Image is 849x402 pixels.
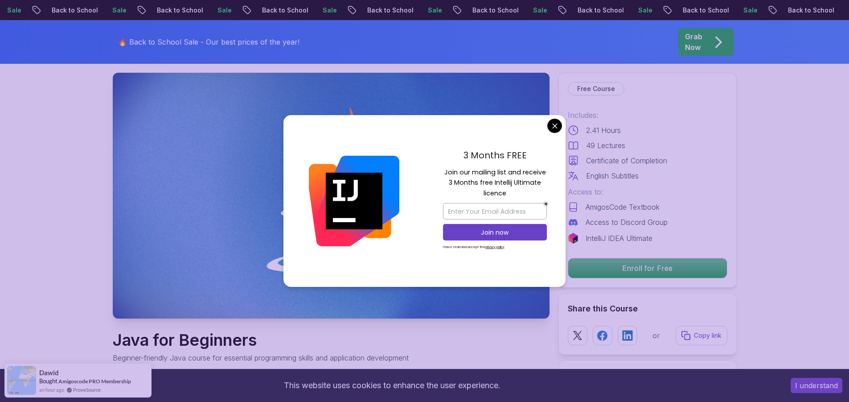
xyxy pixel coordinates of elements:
[39,386,64,394] span: an hour ago
[7,376,777,395] div: This website uses cookies to enhance the user experience.
[577,84,615,93] p: Free Course
[118,6,147,15] p: Sale
[13,6,41,15] p: Sale
[586,217,668,228] p: Access to Discord Group
[583,6,644,15] p: Back to School
[539,6,567,15] p: Sale
[113,73,550,319] img: java-for-beginners_thumbnail
[689,6,749,15] p: Back to School
[568,186,727,197] p: Access to:
[568,110,727,120] p: Includes:
[791,378,842,393] button: Accept cookies
[268,6,328,15] p: Back to School
[586,125,621,136] p: 2.41 Hours
[644,6,673,15] p: Sale
[749,6,778,15] p: Sale
[328,6,357,15] p: Sale
[118,37,299,47] p: 🔥 Back to School Sale - Our best prices of the year!
[694,331,722,340] p: Copy link
[478,6,539,15] p: Back to School
[586,140,625,151] p: 49 Lectures
[39,377,57,385] span: Bought
[73,386,101,394] a: ProveSource
[7,366,36,395] img: provesource social proof notification image
[163,6,223,15] p: Back to School
[113,331,409,349] h1: Java for Beginners
[586,170,639,181] p: English Subtitles
[57,6,118,15] p: Back to School
[58,378,131,385] a: Amigoscode PRO Membership
[685,31,702,53] p: Grab Now
[652,330,660,341] p: or
[373,6,434,15] p: Back to School
[434,6,462,15] p: Sale
[568,258,727,278] button: Enroll for Free
[586,202,660,212] p: AmigosCode Textbook
[39,369,59,377] span: Dawid
[568,233,578,244] img: jetbrains logo
[586,155,667,166] p: Certificate of Completion
[676,326,727,345] button: Copy link
[586,233,652,244] p: IntelliJ IDEA Ultimate
[113,352,409,363] p: Beginner-friendly Java course for essential programming skills and application development
[568,303,727,315] h2: Share this Course
[223,6,252,15] p: Sale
